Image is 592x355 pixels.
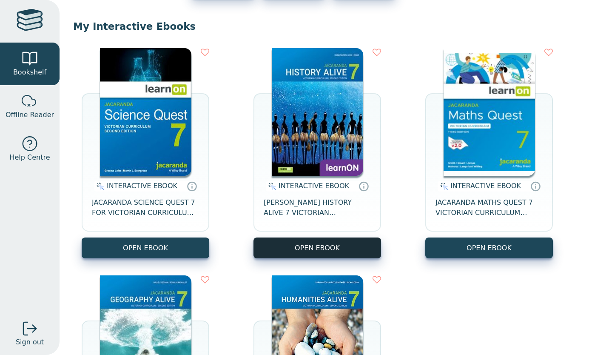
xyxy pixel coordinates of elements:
span: JACARANDA SCIENCE QUEST 7 FOR VICTORIAN CURRICULUM LEARNON 2E EBOOK [92,198,199,218]
a: Interactive eBooks are accessed online via the publisher’s portal. They contain interactive resou... [187,181,197,191]
span: Help Centre [9,152,50,163]
img: b87b3e28-4171-4aeb-a345-7fa4fe4e6e25.jpg [444,48,535,176]
span: Sign out [16,337,44,347]
img: interactive.svg [438,181,448,192]
button: OPEN EBOOK [253,238,381,258]
span: Bookshelf [13,67,46,77]
span: [PERSON_NAME] HISTORY ALIVE 7 VICTORIAN CURRICULUM LEARNON EBOOK 2E [264,198,371,218]
span: INTERACTIVE EBOOK [107,182,177,190]
span: INTERACTIVE EBOOK [450,182,521,190]
button: OPEN EBOOK [82,238,209,258]
a: Interactive eBooks are accessed online via the publisher’s portal. They contain interactive resou... [530,181,541,191]
p: My Interactive Ebooks [73,20,578,33]
span: INTERACTIVE EBOOK [279,182,349,190]
img: d4781fba-7f91-e911-a97e-0272d098c78b.jpg [272,48,363,176]
img: 329c5ec2-5188-ea11-a992-0272d098c78b.jpg [100,48,191,176]
img: interactive.svg [94,181,105,192]
img: interactive.svg [266,181,276,192]
a: Interactive eBooks are accessed online via the publisher’s portal. They contain interactive resou... [359,181,369,191]
button: OPEN EBOOK [425,238,553,258]
span: Offline Reader [6,110,54,120]
span: JACARANDA MATHS QUEST 7 VICTORIAN CURRICULUM LEARNON EBOOK 3E [435,198,543,218]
